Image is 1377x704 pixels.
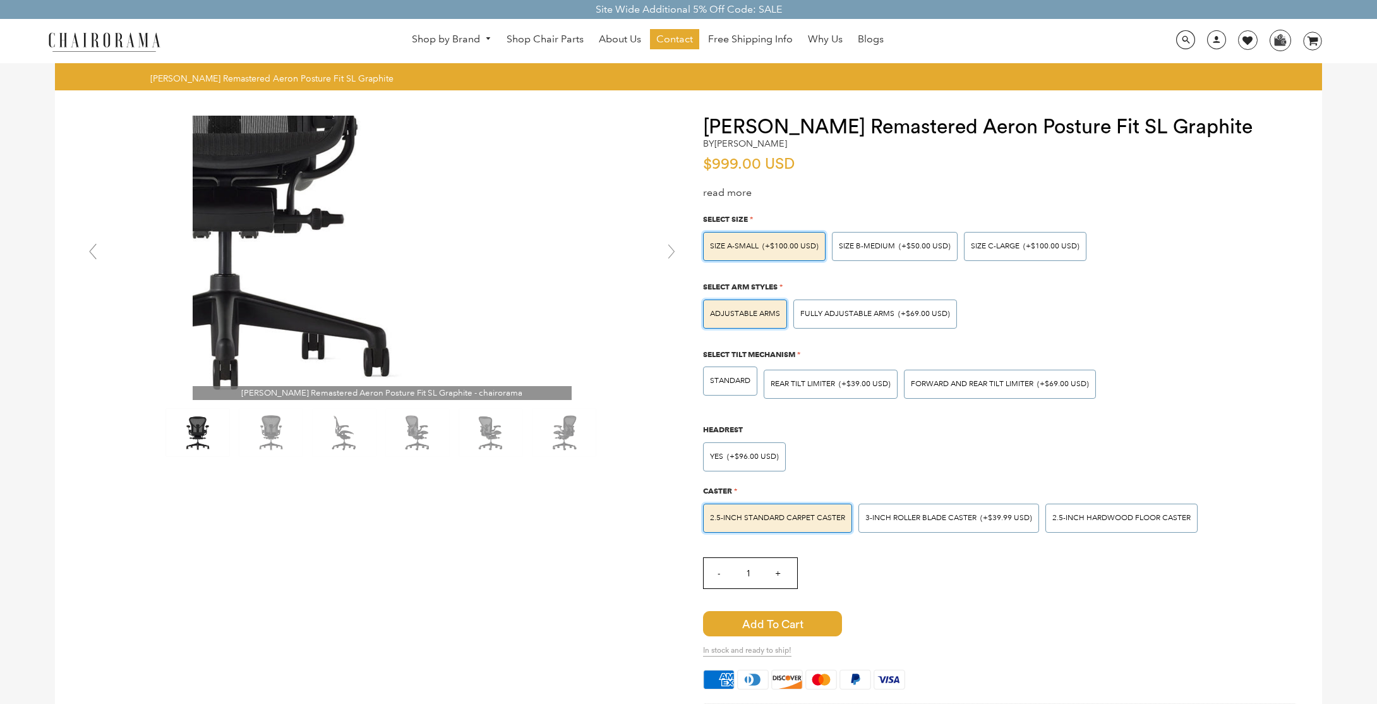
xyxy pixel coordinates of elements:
[313,409,376,456] img: Herman Miller Remastered Aeron Posture Fit SL Graphite - chairorama
[703,282,778,291] span: Select Arm Styles
[710,376,750,385] span: STANDARD
[980,514,1032,522] span: (+$39.99 USD)
[808,33,843,46] span: Why Us
[703,138,787,149] h2: by
[656,33,693,46] span: Contact
[703,116,1297,138] h1: [PERSON_NAME] Remastered Aeron Posture Fit SL Graphite
[41,30,167,52] img: chairorama
[839,380,891,388] span: (+$39.00 USD)
[1270,30,1290,49] img: WhatsApp_Image_2024-07-12_at_16.23.01.webp
[150,73,398,84] nav: breadcrumbs
[865,513,977,523] span: 3-inch Roller Blade Caster
[599,33,641,46] span: About Us
[459,409,522,456] img: Herman Miller Remastered Aeron Posture Fit SL Graphite - chairorama
[762,243,819,250] span: (+$100.00 USD)
[221,29,1074,52] nav: DesktopNavigation
[858,33,884,46] span: Blogs
[650,29,699,49] a: Contact
[239,409,303,456] img: Herman Miller Remastered Aeron Posture Fit SL Graphite - chairorama
[704,558,734,588] input: -
[406,30,498,49] a: Shop by Brand
[703,646,791,657] span: In stock and ready to ship!
[703,157,795,172] span: $999.00 USD
[703,486,732,495] span: Caster
[1037,380,1089,388] span: (+$69.00 USD)
[703,425,743,434] span: Headrest
[763,558,793,588] input: +
[193,251,572,263] a: Herman Miller Remastered Aeron Posture Fit SL Graphite - chairorama[PERSON_NAME] Remastered Aeron...
[386,409,449,456] img: Herman Miller Remastered Aeron Posture Fit SL Graphite - chairorama
[839,241,895,251] span: SIZE B-MEDIUM
[911,379,1033,389] span: FORWARD AND REAR TILT LIMITER
[708,33,793,46] span: Free Shipping Info
[899,243,951,250] span: (+$50.00 USD)
[507,33,584,46] span: Shop Chair Parts
[703,214,748,224] span: Select Size
[710,241,759,251] span: SIZE A-SMALL
[150,73,394,84] span: [PERSON_NAME] Remastered Aeron Posture Fit SL Graphite
[500,29,590,49] a: Shop Chair Parts
[898,310,950,318] span: (+$69.00 USD)
[714,138,787,149] a: [PERSON_NAME]
[1052,513,1191,523] span: 2.5-inch Hardwood Floor Caster
[771,379,835,389] span: REAR TILT LIMITER
[710,309,780,319] span: Adjustable Arms
[727,453,779,461] span: (+$96.00 USD)
[702,29,799,49] a: Free Shipping Info
[802,29,849,49] a: Why Us
[971,241,1019,251] span: SIZE C-LARGE
[166,409,229,456] img: Herman Miller Remastered Aeron Posture Fit SL Graphite - chairorama
[710,452,723,461] span: Yes
[851,29,890,49] a: Blogs
[703,186,752,198] a: read more
[710,513,845,523] span: 2.5-inch Standard Carpet Caster
[703,611,842,636] button: Add to Cart
[592,29,647,49] a: About Us
[703,349,795,359] span: Select Tilt Mechanism
[800,309,894,319] span: Fully Adjustable Arms
[532,409,596,456] img: Herman Miller Remastered Aeron Posture Fit SL Graphite - chairorama
[1023,243,1079,250] span: (+$100.00 USD)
